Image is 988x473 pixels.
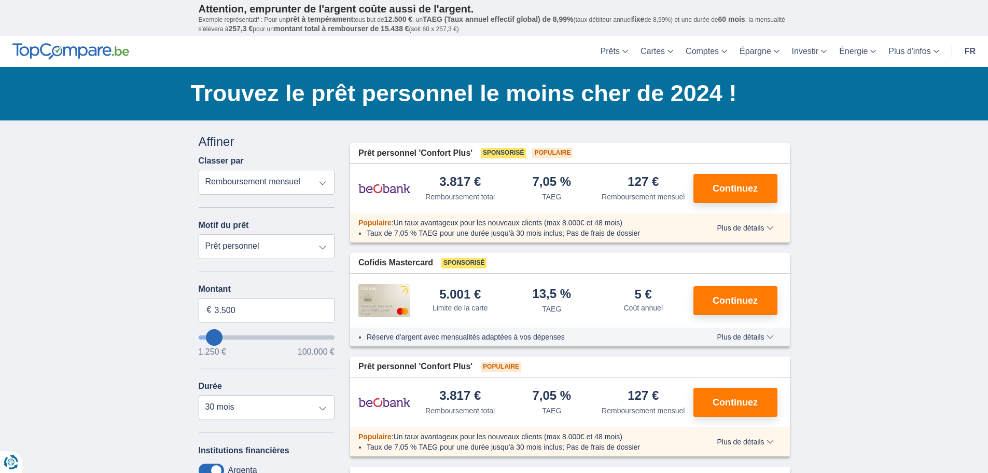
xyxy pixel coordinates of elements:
div: : [350,218,695,228]
span: fixe [632,15,644,23]
button: Plus de détails [709,438,781,446]
span: Continuez [713,184,758,193]
span: 100.000 € [298,348,335,356]
span: 1.250 € [199,348,226,356]
div: Remboursement total [425,406,495,416]
span: Populaire [358,219,392,227]
span: prêt à tempérament [286,15,353,23]
img: pret personnel Beobank [358,389,410,415]
button: Continuez [693,286,777,315]
div: 5.001 € [439,288,481,301]
div: 13,5 % [532,288,571,302]
img: pret personnel Beobank [358,175,410,201]
span: Plus de détails [717,438,773,445]
label: Motif du prêt [199,221,249,230]
label: Montant [199,285,335,294]
span: Sponsorisé [481,148,526,158]
div: Affiner [199,133,335,151]
span: Un taux avantageux pour les nouveaux clients (max 8.000€ et 48 mois) [394,433,622,441]
label: Classer par [199,156,244,166]
a: Épargne [733,36,786,67]
button: Plus de détails [709,333,781,341]
span: Continuez [713,296,758,305]
li: Taux de 7,05 % TAEG pour une durée jusqu’à 30 mois inclus; Pas de frais de dossier [367,442,687,452]
p: Exemple représentatif : Pour un tous but de , un (taux débiteur annuel de 8,99%) et une durée de ... [199,15,790,34]
div: Remboursement total [425,192,495,202]
img: TopCompare [12,43,129,60]
span: Sponsorisé [441,258,486,268]
div: 127 € [628,175,659,190]
span: Prêt personnel 'Confort Plus' [358,147,472,159]
a: Comptes [679,36,733,67]
label: Durée [199,382,222,391]
a: Plus d'infos [882,36,945,67]
p: Attention, emprunter de l'argent coûte aussi de l'argent. [199,3,790,15]
a: Cartes [634,36,679,67]
div: Coût annuel [623,303,663,313]
div: 3.817 € [439,175,481,190]
img: pret personnel Cofidis CC [358,284,410,317]
span: 257,3 € [229,24,253,33]
span: Plus de détails [717,333,773,341]
div: 7,05 % [532,389,571,403]
div: Remboursement mensuel [602,406,685,416]
span: Populaire [481,362,521,372]
a: Investir [786,36,833,67]
div: TAEG [542,304,561,314]
span: Populaire [532,148,573,158]
span: Prêt personnel 'Confort Plus' [358,361,472,373]
div: 3.817 € [439,389,481,403]
span: 60 mois [718,15,745,23]
div: 5 € [635,288,652,301]
span: Plus de détails [717,224,773,232]
li: Réserve d'argent avec mensualités adaptées à vos dépenses [367,332,687,342]
button: Continuez [693,388,777,417]
span: Continuez [713,398,758,407]
a: fr [958,36,982,67]
button: Plus de détails [709,224,781,232]
label: Institutions financières [199,446,289,455]
span: Cofidis Mastercard [358,257,433,269]
span: Un taux avantageux pour les nouveaux clients (max 8.000€ et 48 mois) [394,219,622,227]
a: Prêts [594,36,634,67]
span: TAEG (Taux annuel effectif global) de 8,99% [423,15,573,23]
div: : [350,431,695,442]
div: TAEG [542,406,561,416]
div: TAEG [542,192,561,202]
li: Taux de 7,05 % TAEG pour une durée jusqu’à 30 mois inclus; Pas de frais de dossier [367,228,687,238]
a: Énergie [833,36,882,67]
div: Remboursement mensuel [602,192,685,202]
span: Populaire [358,433,392,441]
button: Continuez [693,174,777,203]
span: montant total à rembourser de 15.438 € [274,24,409,33]
span: 12.500 € [384,15,413,23]
div: 127 € [628,389,659,403]
div: Limite de la carte [433,303,488,313]
input: wantToBorrow [199,335,335,340]
span: € [207,304,212,316]
div: 7,05 % [532,175,571,190]
h1: Trouvez le prêt personnel le moins cher de 2024 ! [191,77,790,110]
